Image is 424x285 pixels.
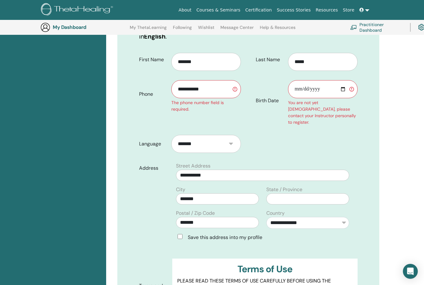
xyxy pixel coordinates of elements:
[134,138,171,150] label: Language
[176,209,215,217] label: Postal / Zip Code
[266,209,285,217] label: Country
[176,4,194,16] a: About
[130,25,167,35] a: My ThetaLearning
[251,95,288,107] label: Birth Date
[350,25,357,30] img: chalkboard-teacher.svg
[144,32,165,40] b: English
[176,186,185,193] label: City
[341,4,357,16] a: Store
[266,186,302,193] label: State / Province
[260,25,295,35] a: Help & Resources
[173,25,192,35] a: Following
[194,4,243,16] a: Courses & Seminars
[313,4,341,16] a: Resources
[220,25,254,35] a: Message Center
[176,162,210,170] label: Street Address
[177,264,353,275] h3: Terms of Use
[134,54,171,66] label: First Name
[188,234,262,241] span: Save this address into my profile
[243,4,274,16] a: Certification
[40,22,50,32] img: generic-user-icon.jpg
[171,99,241,113] div: The phone number field is required.
[134,88,171,100] label: Phone
[350,21,403,34] a: Practitioner Dashboard
[288,99,358,126] div: You are not yet [DEMOGRAPHIC_DATA], please contact your Instructor personally to register.
[274,4,313,16] a: Success Stories
[53,24,115,30] h3: My Dashboard
[198,25,214,35] a: Wishlist
[134,162,172,174] label: Address
[403,264,418,279] div: Open Intercom Messenger
[251,54,288,66] label: Last Name
[41,3,115,17] img: logo.png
